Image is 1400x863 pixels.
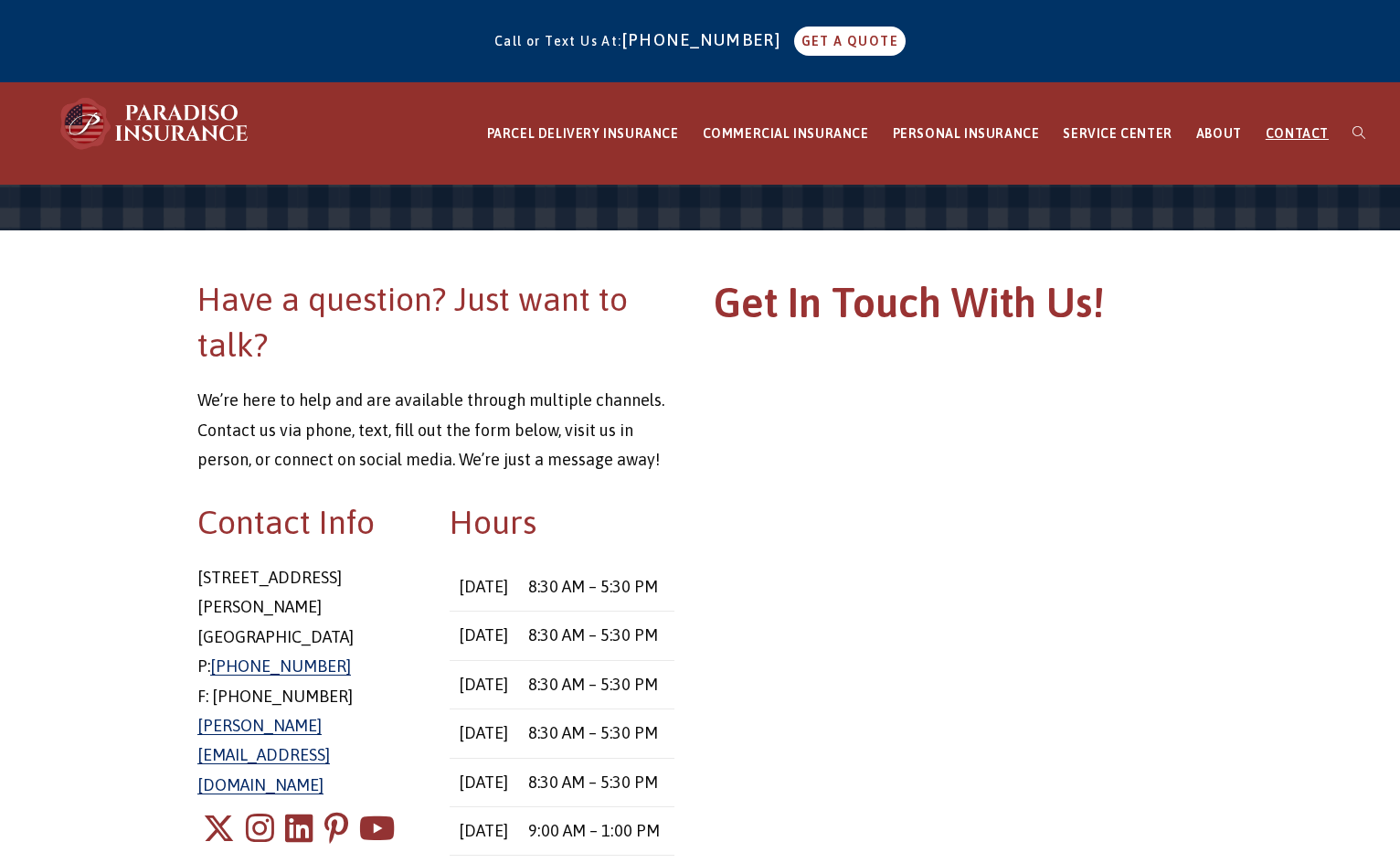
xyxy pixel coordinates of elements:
[450,563,519,612] td: [DATE]
[714,276,1191,339] h1: Get In Touch With Us!
[893,126,1040,141] span: PERSONAL INSURANCE
[246,800,274,858] a: Instagram
[703,126,869,141] span: COMMERCIAL INSURANCE
[450,806,519,855] td: [DATE]
[197,563,422,800] p: [STREET_ADDRESS] [PERSON_NAME][GEOGRAPHIC_DATA] P: F: [PHONE_NUMBER]
[203,800,235,858] a: X
[450,660,519,709] td: [DATE]
[691,83,881,185] a: COMMERCIAL INSURANCE
[528,821,660,840] time: 9:00 AM – 1:00 PM
[1184,83,1254,185] a: ABOUT
[210,656,351,676] a: [PHONE_NUMBER]
[487,126,679,141] span: PARCEL DELIVERY INSURANCE
[528,772,658,792] time: 8:30 AM – 5:30 PM
[528,675,658,694] time: 8:30 AM – 5:30 PM
[528,625,658,645] time: 8:30 AM – 5:30 PM
[1063,126,1172,141] span: SERVICE CENTER
[324,800,348,858] a: Pinterest
[450,709,519,758] td: [DATE]
[1266,126,1329,141] span: CONTACT
[55,96,256,151] img: Paradiso Insurance
[528,723,658,742] time: 8:30 AM – 5:30 PM
[359,800,395,858] a: Youtube
[450,758,519,806] td: [DATE]
[528,577,658,596] time: 8:30 AM – 5:30 PM
[197,276,674,368] h2: Have a question? Just want to talk?
[197,716,330,794] a: [PERSON_NAME][EMAIL_ADDRESS][DOMAIN_NAME]
[197,386,674,474] p: We’re here to help and are available through multiple channels. Contact us via phone, text, fill ...
[1254,83,1341,185] a: CONTACT
[881,83,1052,185] a: PERSONAL INSURANCE
[285,800,313,858] a: LinkedIn
[450,499,674,545] h2: Hours
[450,612,519,660] td: [DATE]
[475,83,691,185] a: PARCEL DELIVERY INSURANCE
[494,34,622,48] span: Call or Text Us At:
[622,30,790,49] a: [PHONE_NUMBER]
[1196,126,1242,141] span: ABOUT
[794,27,906,56] a: GET A QUOTE
[1051,83,1183,185] a: SERVICE CENTER
[197,499,422,545] h2: Contact Info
